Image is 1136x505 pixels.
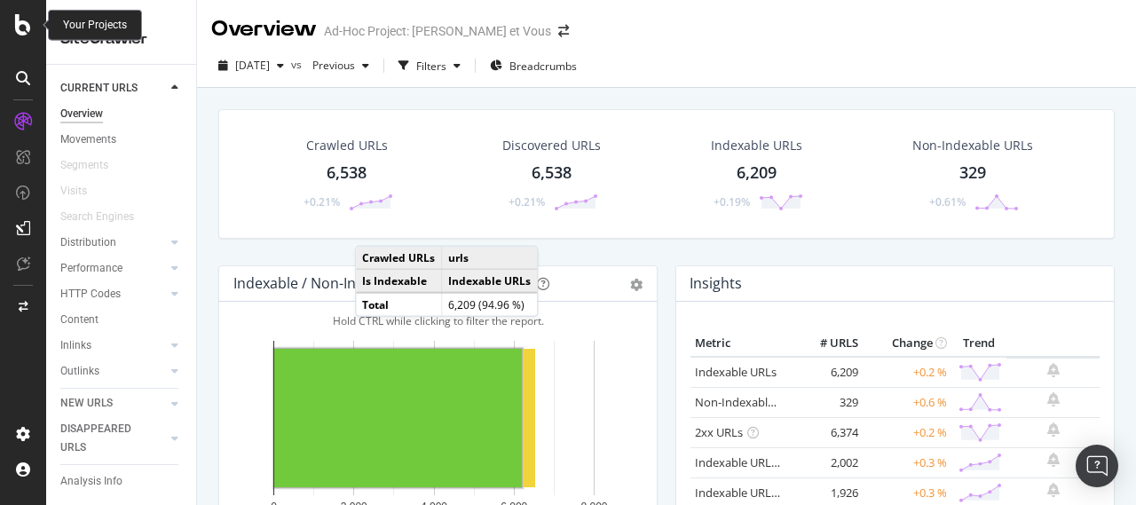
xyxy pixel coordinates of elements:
[305,58,355,73] span: Previous
[1076,445,1118,487] div: Open Intercom Messenger
[60,208,134,226] div: Search Engines
[306,137,388,154] div: Crawled URLs
[211,14,317,44] div: Overview
[509,59,577,74] span: Breadcrumbs
[863,330,951,357] th: Change
[690,272,742,296] h4: Insights
[60,336,91,355] div: Inlinks
[1047,453,1060,467] div: bell-plus
[929,194,966,209] div: +0.61%
[792,447,863,477] td: 2,002
[60,285,166,304] a: HTTP Codes
[502,137,601,154] div: Discovered URLs
[711,137,802,154] div: Indexable URLs
[558,25,569,37] div: arrow-right-arrow-left
[863,447,951,477] td: +0.3 %
[416,59,446,74] div: Filters
[60,130,184,149] a: Movements
[356,293,442,316] td: Total
[60,285,121,304] div: HTTP Codes
[483,51,584,80] button: Breadcrumbs
[60,362,99,381] div: Outlinks
[792,330,863,357] th: # URLS
[714,194,750,209] div: +0.19%
[509,194,545,209] div: +0.21%
[1047,392,1060,406] div: bell-plus
[60,394,166,413] a: NEW URLS
[695,364,777,380] a: Indexable URLs
[1047,483,1060,497] div: bell-plus
[60,259,166,278] a: Performance
[60,182,87,201] div: Visits
[60,259,122,278] div: Performance
[912,137,1033,154] div: Non-Indexable URLs
[60,311,184,329] a: Content
[60,420,166,457] a: DISAPPEARED URLS
[60,130,116,149] div: Movements
[690,330,792,357] th: Metric
[442,247,538,270] td: urls
[305,51,376,80] button: Previous
[60,233,166,252] a: Distribution
[60,156,126,175] a: Segments
[60,105,184,123] a: Overview
[959,162,986,185] div: 329
[695,454,843,470] a: Indexable URLs with Bad H1
[60,472,122,491] div: Analysis Info
[863,387,951,417] td: +0.6 %
[630,279,643,291] div: gear
[737,162,777,185] div: 6,209
[695,424,743,440] a: 2xx URLs
[60,182,105,201] a: Visits
[60,420,150,457] div: DISAPPEARED URLS
[863,417,951,447] td: +0.2 %
[792,387,863,417] td: 329
[442,269,538,293] td: Indexable URLs
[792,417,863,447] td: 6,374
[695,485,888,501] a: Indexable URLs with Bad Description
[60,394,113,413] div: NEW URLS
[792,357,863,388] td: 6,209
[1047,422,1060,437] div: bell-plus
[60,156,108,175] div: Segments
[60,79,138,98] div: CURRENT URLS
[60,362,166,381] a: Outlinks
[863,357,951,388] td: +0.2 %
[442,293,538,316] td: 6,209 (94.96 %)
[695,394,803,410] a: Non-Indexable URLs
[532,162,572,185] div: 6,538
[60,472,184,491] a: Analysis Info
[235,58,270,73] span: 2025 Sep. 22nd
[60,233,116,252] div: Distribution
[233,274,530,292] div: Indexable / Non-Indexable URLs Distribution
[951,330,1006,357] th: Trend
[324,22,551,40] div: Ad-Hoc Project: [PERSON_NAME] et Vous
[291,57,305,72] span: vs
[304,194,340,209] div: +0.21%
[60,311,99,329] div: Content
[391,51,468,80] button: Filters
[60,79,166,98] a: CURRENT URLS
[60,105,103,123] div: Overview
[63,18,127,33] div: Your Projects
[1047,363,1060,377] div: bell-plus
[60,336,166,355] a: Inlinks
[60,208,152,226] a: Search Engines
[356,247,442,270] td: Crawled URLs
[327,162,367,185] div: 6,538
[211,51,291,80] button: [DATE]
[356,269,442,293] td: Is Indexable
